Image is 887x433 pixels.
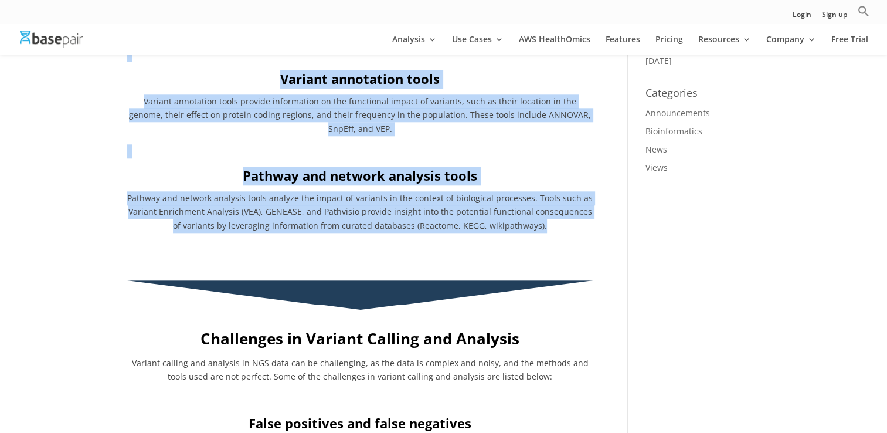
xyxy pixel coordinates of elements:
[662,349,873,419] iframe: Drift Widget Chat Controller
[132,357,589,383] span: Variant calling and analysis in NGS data can be challenging, as the data is complex and noisy, an...
[127,192,593,232] span: Pathway and network analysis tools analyze the impact of variants in the context of biological pr...
[698,35,751,55] a: Resources
[200,328,519,349] strong: Challenges in Variant Calling and Analysis
[20,31,83,48] img: Basepair
[793,11,811,23] a: Login
[766,35,816,55] a: Company
[831,35,868,55] a: Free Trial
[249,414,471,432] b: False positives and false negatives
[606,35,640,55] a: Features
[645,107,710,119] a: Announcements
[858,5,869,23] a: Search Icon Link
[645,144,667,155] a: News
[645,55,672,66] a: [DATE]
[645,85,760,106] h4: Categories
[822,11,847,23] a: Sign up
[655,35,683,55] a: Pricing
[129,96,591,135] span: Variant annotation tools provide information on the functional impact of variants, such as their ...
[645,126,702,137] a: Bioinformatics
[858,5,869,17] svg: Search
[519,35,590,55] a: AWS HealthOmics
[392,35,437,55] a: Analysis
[645,162,668,173] a: Views
[452,35,504,55] a: Use Cases
[280,70,440,87] b: Variant annotation tools
[243,167,477,184] b: Pathway and network analysis tools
